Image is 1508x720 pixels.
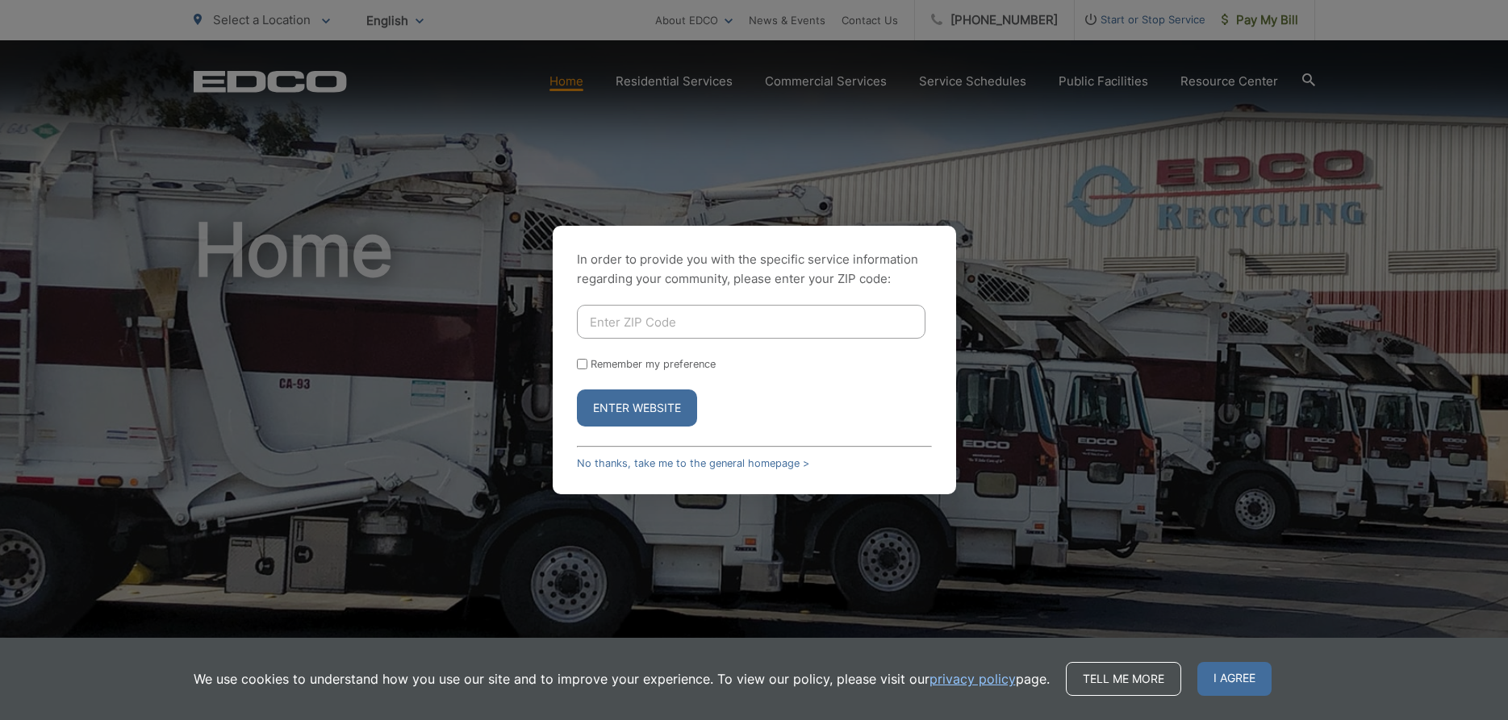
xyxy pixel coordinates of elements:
label: Remember my preference [591,358,716,370]
a: privacy policy [929,669,1016,689]
input: Enter ZIP Code [577,305,925,339]
a: Tell me more [1066,662,1181,696]
p: In order to provide you with the specific service information regarding your community, please en... [577,250,932,289]
a: No thanks, take me to the general homepage > [577,457,809,469]
span: I agree [1197,662,1272,696]
p: We use cookies to understand how you use our site and to improve your experience. To view our pol... [194,669,1050,689]
button: Enter Website [577,389,697,427]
